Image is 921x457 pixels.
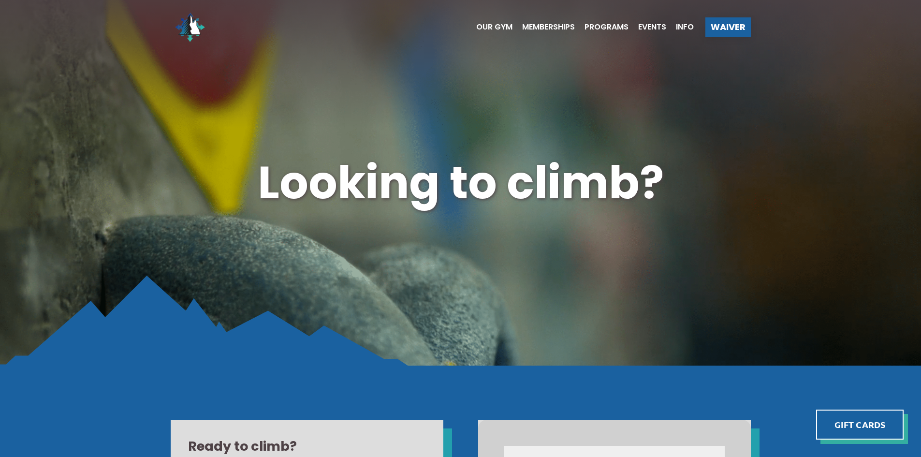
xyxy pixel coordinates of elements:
a: Programs [575,23,629,31]
span: Memberships [522,23,575,31]
h1: Looking to climb? [171,151,751,214]
a: Events [629,23,666,31]
span: Events [638,23,666,31]
span: Info [676,23,694,31]
a: Info [666,23,694,31]
a: Memberships [512,23,575,31]
a: Our Gym [467,23,512,31]
h2: Ready to climb? [188,437,426,456]
span: Our Gym [476,23,512,31]
span: Programs [585,23,629,31]
a: Waiver [705,17,751,37]
span: Waiver [711,23,746,31]
img: North Wall Logo [171,8,209,46]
